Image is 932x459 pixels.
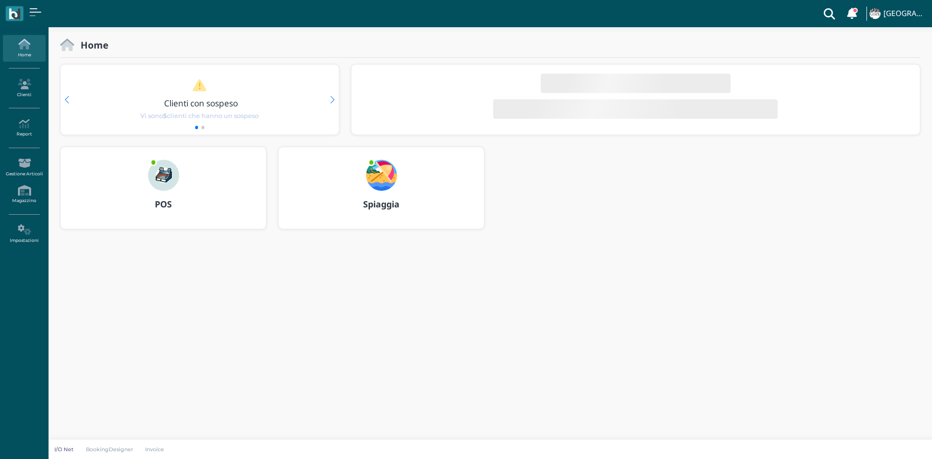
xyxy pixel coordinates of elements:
b: POS [155,198,172,210]
img: logo [9,8,20,19]
a: Home [3,35,45,62]
a: ... POS [60,147,266,241]
b: 5 [163,112,167,119]
div: 1 / 2 [61,65,339,135]
iframe: Help widget launcher [863,429,924,451]
h4: [GEOGRAPHIC_DATA] [883,10,926,18]
a: Gestione Articoli [3,154,45,181]
a: Impostazioni [3,221,45,247]
div: Next slide [330,96,334,103]
h2: Home [74,40,108,50]
h3: Clienti con sospeso [81,99,322,108]
b: Spiaggia [363,198,399,210]
a: ... Spiaggia [278,147,484,241]
a: Clienti [3,75,45,102]
a: ... [GEOGRAPHIC_DATA] [868,2,926,25]
img: ... [148,160,179,191]
img: ... [366,160,397,191]
a: Magazzino [3,181,45,208]
img: ... [869,8,880,19]
a: Clienti con sospeso Vi sono5clienti che hanno un sospeso [79,79,320,120]
span: Vi sono clienti che hanno un sospeso [140,111,259,120]
div: Previous slide [65,96,69,103]
a: Report [3,115,45,141]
